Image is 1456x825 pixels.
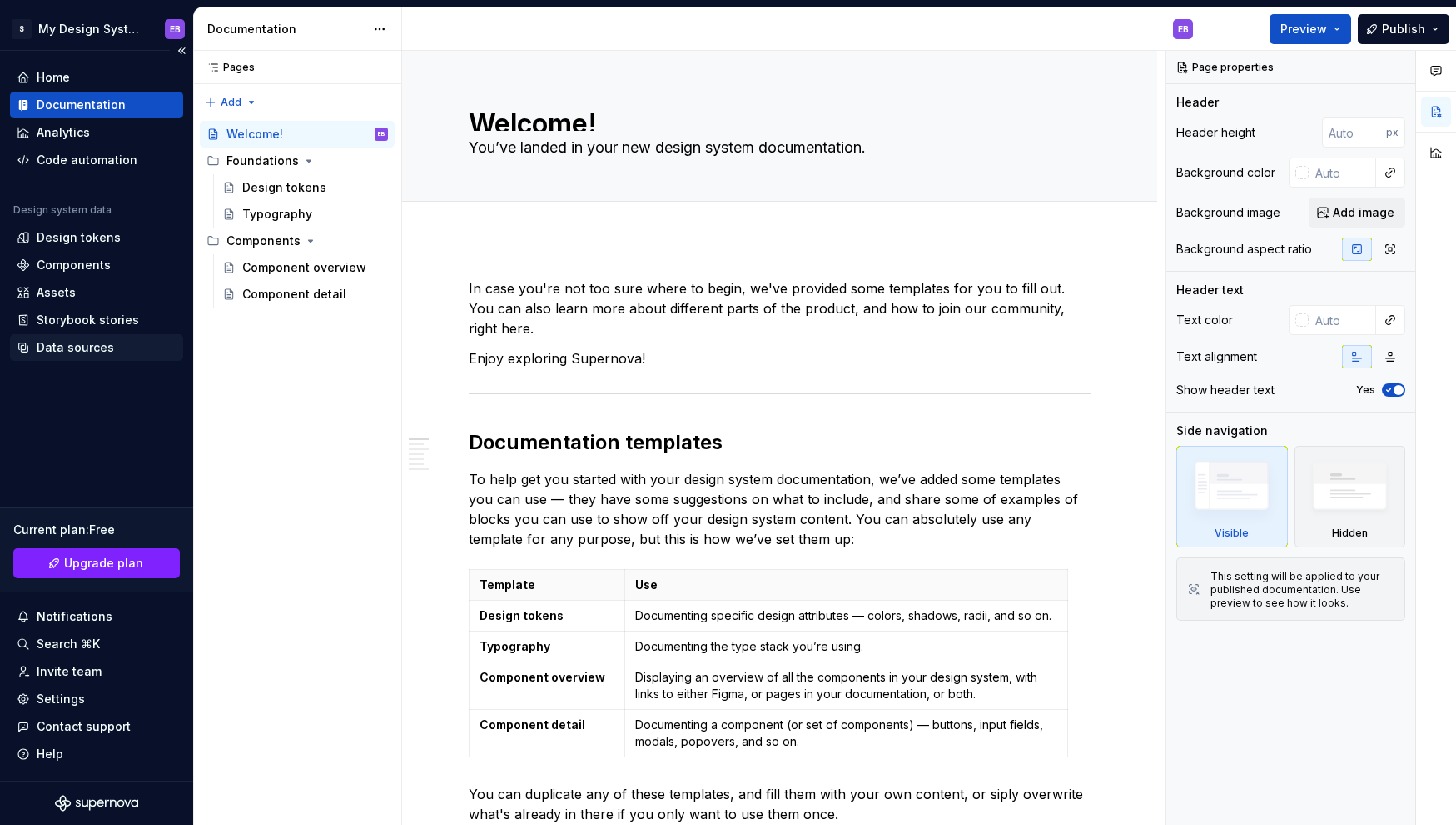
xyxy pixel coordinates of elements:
button: SMy Design SystemEB [3,11,190,47]
div: Analytics [37,124,90,141]
div: Notifications [37,608,112,625]
div: Show header text [1176,382,1275,398]
span: Publish [1382,21,1425,37]
a: Data sources [10,334,183,361]
span: Upgrade plan [64,555,143,572]
div: Assets [37,284,76,301]
div: Foundations [200,147,395,174]
div: Header [1176,94,1219,111]
div: Code automation [37,152,137,168]
h2: Documentation templates [469,429,1091,456]
input: Auto [1309,157,1376,187]
button: Contact support [10,713,183,740]
div: Design tokens [37,229,121,246]
div: Components [37,257,111,273]
div: Side navigation [1176,422,1268,439]
div: Hidden [1294,446,1406,547]
a: Component detail [216,281,395,307]
a: Documentation [10,92,183,118]
a: Design tokens [10,224,183,251]
p: In case you're not too sure where to begin, we've provided some templates for you to fill out. Yo... [469,278,1091,338]
div: EB [170,22,181,36]
button: Add image [1309,197,1405,227]
div: Help [37,746,63,762]
div: Visible [1215,527,1249,540]
textarea: You’ve landed in your new design system documentation. [465,134,1087,161]
a: Typography [216,201,395,227]
div: Page tree [200,121,395,307]
div: EB [1178,22,1189,36]
button: Collapse sidebar [170,39,193,62]
strong: Design tokens [480,608,564,622]
div: Documentation [207,21,365,37]
a: Settings [10,686,183,712]
div: Design system data [13,203,112,217]
textarea: Welcome! [465,104,1087,131]
div: Background aspect ratio [1176,241,1312,257]
div: Design tokens [242,179,326,196]
p: You can duplicate any of these templates, and fill them with your own content, or siply overwrite... [469,784,1091,824]
a: Home [10,64,183,91]
a: Invite team [10,658,183,685]
div: Header height [1176,124,1255,141]
div: Documentation [37,97,126,113]
div: S [12,19,32,39]
div: Invite team [37,663,102,680]
p: Enjoy exploring Supernova! [469,348,1091,368]
div: Text alignment [1176,348,1257,365]
div: Background image [1176,204,1280,221]
p: Documenting the type stack you’re using. [635,638,1056,655]
div: Typography [242,206,312,222]
label: Yes [1356,383,1375,397]
div: Home [37,69,70,86]
button: Preview [1270,14,1351,44]
div: Component overview [242,259,366,276]
input: Auto [1309,305,1376,335]
div: Components [226,232,301,249]
button: Notifications [10,603,183,630]
a: Storybook stories [10,307,183,333]
div: This setting will be applied to your published documentation. Use preview to see how it looks. [1210,570,1394,610]
strong: Component detail [480,717,585,732]
a: Code automation [10,147,183,173]
p: Documenting a component (or set of components) — buttons, input fields, modals, popovers, and so on. [635,717,1056,750]
div: My Design System [38,21,145,37]
input: Auto [1322,117,1386,147]
span: Preview [1280,21,1327,37]
div: EB [378,126,385,142]
span: Add [221,96,241,109]
button: Publish [1358,14,1449,44]
a: Welcome!EB [200,121,395,147]
a: Design tokens [216,174,395,201]
div: Data sources [37,339,114,356]
div: Header text [1176,282,1244,298]
p: Documenting specific design attributes — colors, shadows, radii, and so on. [635,607,1056,624]
div: Pages [200,61,255,74]
a: Upgrade plan [13,548,180,578]
div: Visible [1176,446,1288,547]
button: Help [10,741,183,767]
button: Add [200,91,262,114]
div: Hidden [1332,527,1368,540]
p: px [1386,126,1399,139]
a: Analytics [10,119,183,146]
strong: Component overview [480,670,605,684]
div: Current plan : Free [13,522,180,538]
span: Add image [1333,204,1394,221]
p: Template [480,577,614,593]
p: Displaying an overview of all the components in your design system, with links to either Figma, o... [635,669,1056,702]
a: Component overview [216,254,395,281]
div: Foundations [226,152,299,169]
strong: Typography [480,639,550,653]
div: Settings [37,691,85,707]
div: Storybook stories [37,312,139,328]
div: Background color [1176,164,1275,181]
div: Search ⌘K [37,636,100,652]
div: Contact support [37,718,131,735]
div: Text color [1176,312,1233,328]
svg: Supernova Logo [55,795,138,812]
button: Search ⌘K [10,631,183,657]
a: Assets [10,279,183,306]
div: Components [200,227,395,254]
